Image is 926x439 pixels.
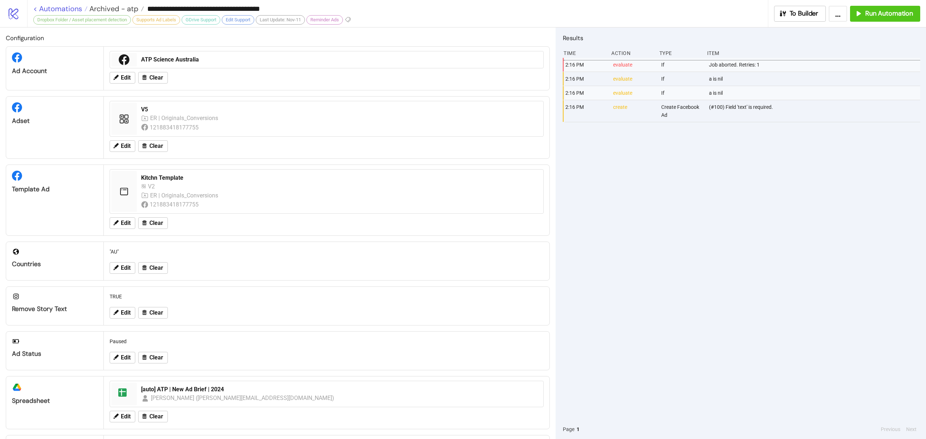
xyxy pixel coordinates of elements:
span: Edit [121,143,131,149]
button: Next [904,425,919,433]
span: Clear [149,413,163,420]
span: Edit [121,310,131,316]
button: Edit [110,217,135,229]
h2: Configuration [6,33,550,43]
button: Clear [138,307,168,319]
button: Previous [879,425,902,433]
button: Edit [110,262,135,274]
span: Clear [149,354,163,361]
div: [PERSON_NAME] ([PERSON_NAME][EMAIL_ADDRESS][DOMAIN_NAME]) [151,393,335,402]
div: Job aborted. Retries: 1 [708,58,922,72]
span: Clear [149,265,163,271]
div: a is nil [708,72,922,86]
div: V2 [148,182,158,191]
div: 2:16 PM [565,86,607,100]
button: To Builder [774,6,826,22]
span: Edit [121,413,131,420]
span: Clear [149,220,163,226]
div: V5 [141,106,539,114]
div: If [660,86,703,100]
div: Supports Ad Labels [132,15,180,25]
div: Item [706,46,920,60]
div: (#100) Field 'text' is required. [708,100,922,122]
button: ... [829,6,847,22]
div: Template Ad [12,185,98,193]
button: Edit [110,307,135,319]
button: Edit [110,411,135,422]
div: Type [659,46,701,60]
h2: Results [563,33,920,43]
div: evaluate [612,58,655,72]
div: 2:16 PM [565,72,607,86]
span: Edit [121,265,131,271]
div: create [612,100,655,122]
div: 2:16 PM [565,100,607,122]
div: Ad Status [12,350,98,358]
button: Run Automation [850,6,920,22]
div: Last Update: Nov-11 [256,15,305,25]
div: evaluate [612,72,655,86]
button: Edit [110,140,135,152]
div: [auto] ATP | New Ad Brief | 2024 [141,385,539,393]
div: GDrive Support [182,15,220,25]
div: evaluate [612,86,655,100]
div: 121883418177755 [150,123,200,132]
div: ATP Science Australia [141,56,539,64]
div: Create Facebook Ad [660,100,703,122]
div: If [660,72,703,86]
div: Paused [107,334,547,348]
div: Spreadsheet [12,397,98,405]
button: Clear [138,217,168,229]
span: Edit [121,220,131,226]
div: Countries [12,260,98,268]
div: Remove Story Text [12,305,98,313]
button: Clear [138,72,168,84]
span: Page [563,425,574,433]
span: Run Automation [865,9,913,18]
div: ER | Originals_Conversions [150,114,219,123]
div: TRUE [107,290,547,303]
span: Edit [121,74,131,81]
div: Time [563,46,606,60]
div: Kitchn Template [141,174,533,182]
div: Edit Support [222,15,254,25]
div: Action [611,46,653,60]
button: Clear [138,411,168,422]
span: Edit [121,354,131,361]
span: To Builder [790,9,819,18]
a: < Automations [33,5,88,12]
div: a is nil [708,86,922,100]
button: Clear [138,140,168,152]
button: Edit [110,352,135,363]
div: "AU" [107,245,547,259]
div: Reminder Ads [306,15,343,25]
div: Adset [12,117,98,125]
a: Archived - atp [88,5,144,12]
button: Clear [138,262,168,274]
button: 1 [574,425,582,433]
div: If [660,58,703,72]
div: ER | Originals_Conversions [150,191,219,200]
div: 2:16 PM [565,58,607,72]
span: Clear [149,310,163,316]
button: Edit [110,72,135,84]
span: Clear [149,143,163,149]
button: Clear [138,352,168,363]
div: Dropbox Folder / Asset placement detection [33,15,131,25]
span: Archived - atp [88,4,139,13]
div: Ad Account [12,67,98,75]
span: Clear [149,74,163,81]
div: 121883418177755 [150,200,200,209]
